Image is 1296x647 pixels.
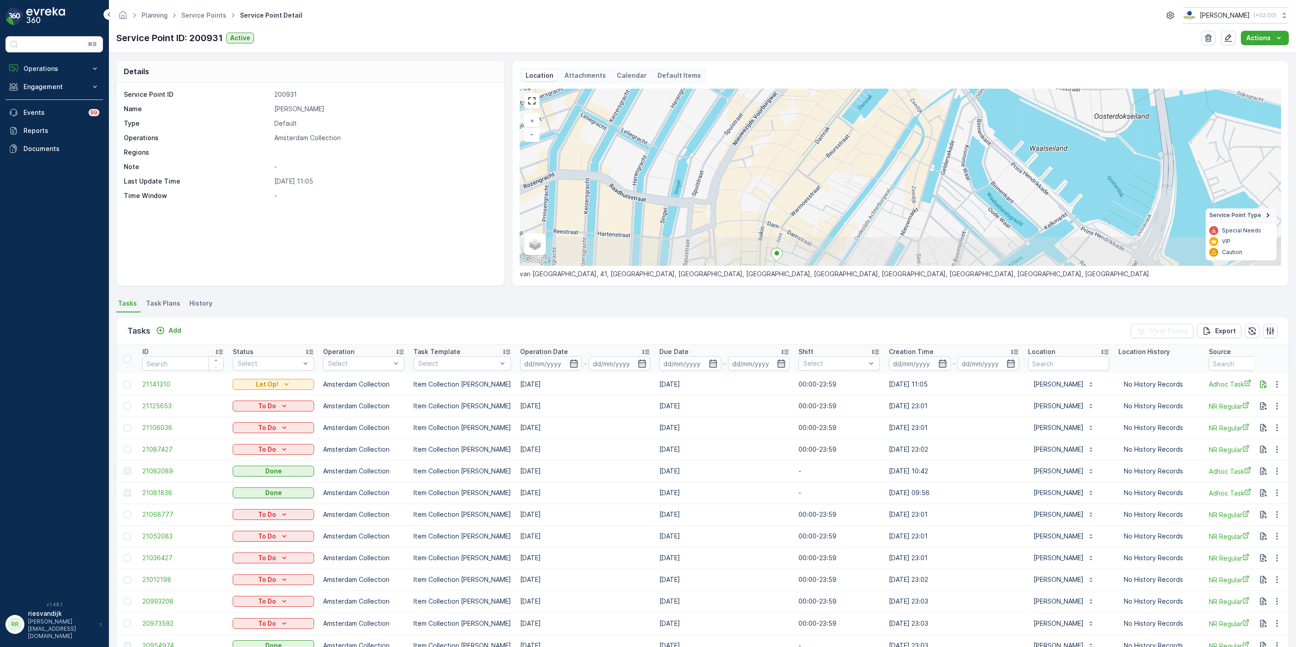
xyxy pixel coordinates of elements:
td: 00:00-23:59 [794,504,884,525]
td: [DATE] [655,460,794,482]
td: [DATE] [516,417,655,439]
span: Adhoc Task [1209,488,1290,498]
input: dd/mm/yyyy [958,356,1019,371]
p: Location [526,71,554,80]
td: Amsterdam Collection [319,612,409,635]
td: Amsterdam Collection [319,525,409,547]
button: RRriesvandijk[PERSON_NAME][EMAIL_ADDRESS][DOMAIN_NAME] [5,609,103,640]
div: Toggle Row Selected [124,620,131,627]
td: [DATE] 23:01 [884,395,1024,417]
a: View Fullscreen [525,94,539,108]
button: To Do [233,422,314,433]
p: - [274,191,495,200]
td: Item Collection [PERSON_NAME] [409,547,516,569]
p: Operations [23,64,85,73]
div: Toggle Row Selected [124,576,131,583]
p: Clear Filters [1149,326,1188,335]
button: [PERSON_NAME] [1028,377,1100,392]
p: [PERSON_NAME] [274,104,495,113]
p: [PERSON_NAME] [1033,445,1084,454]
a: Zoom Out [525,128,539,141]
p: - [274,162,495,171]
input: Search [1209,356,1290,371]
td: [DATE] [655,569,794,590]
span: NR Regular [1209,532,1290,541]
button: [PERSON_NAME] [1028,399,1100,413]
div: Toggle Row Selected [124,446,131,453]
p: Service Point ID: 200931 [116,31,223,45]
p: To Do [258,401,276,411]
button: Active [226,33,254,43]
p: [PERSON_NAME] [1033,597,1084,606]
div: Toggle Row Selected [124,468,131,475]
a: Adhoc Task [1209,379,1290,389]
p: - [723,358,726,369]
span: NR Regular [1209,597,1290,606]
td: [DATE] [516,525,655,547]
p: 99 [90,109,98,116]
p: To Do [258,445,276,454]
button: [PERSON_NAME] [1028,464,1100,478]
input: dd/mm/yyyy [728,356,790,371]
td: [DATE] [516,439,655,460]
a: Open this area in Google Maps (opens a new window) [522,254,552,266]
a: 20973592 [142,619,224,628]
td: [DATE] 23:03 [884,590,1024,612]
span: NR Regular [1209,619,1290,628]
td: [DATE] [655,547,794,569]
td: 00:00-23:59 [794,373,884,395]
a: NR Regular [1209,575,1290,585]
td: Item Collection [PERSON_NAME] [409,395,516,417]
p: VIP [1222,238,1230,245]
td: Item Collection [PERSON_NAME] [409,525,516,547]
p: No History Records [1124,445,1194,454]
p: [PERSON_NAME] [1033,532,1084,541]
img: logo_dark-DEwI_e13.png [26,7,65,25]
div: Toggle Row Selected [124,533,131,540]
a: 21141310 [142,380,224,389]
a: 21036427 [142,553,224,562]
p: riesvandijk [28,609,95,618]
p: Special Needs [1222,227,1261,234]
td: 00:00-23:59 [794,395,884,417]
td: Amsterdam Collection [319,395,409,417]
td: Item Collection [PERSON_NAME] [409,439,516,460]
a: NR Regular [1209,445,1290,454]
td: - [794,482,884,504]
p: No History Records [1124,423,1194,432]
a: 21068777 [142,510,224,519]
p: To Do [258,619,276,628]
div: Toggle Row Selected [124,381,131,388]
a: Events99 [5,104,103,122]
td: [DATE] [516,460,655,482]
span: 21081836 [142,488,224,497]
a: Service Points [181,11,226,19]
div: RR [8,617,22,632]
p: Location [1028,347,1055,356]
p: Done [265,467,282,476]
p: Operations [124,133,271,142]
div: Toggle Row Selected [124,598,131,605]
button: Done [233,466,314,477]
button: [PERSON_NAME] [1028,529,1100,543]
button: To Do [233,596,314,607]
a: Planning [141,11,168,19]
td: Item Collection [PERSON_NAME] [409,504,516,525]
p: Details [124,66,149,77]
a: 20993208 [142,597,224,606]
p: ⌘B [88,41,97,48]
td: [DATE] [516,504,655,525]
td: Amsterdam Collection [319,417,409,439]
td: [DATE] 23:01 [884,417,1024,439]
button: To Do [233,553,314,563]
td: [DATE] 23:01 [884,547,1024,569]
p: ( +02:00 ) [1254,12,1276,19]
a: 21125653 [142,401,224,411]
input: dd/mm/yyyy [589,356,651,371]
td: Amsterdam Collection [319,590,409,612]
span: Task Plans [146,299,180,308]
